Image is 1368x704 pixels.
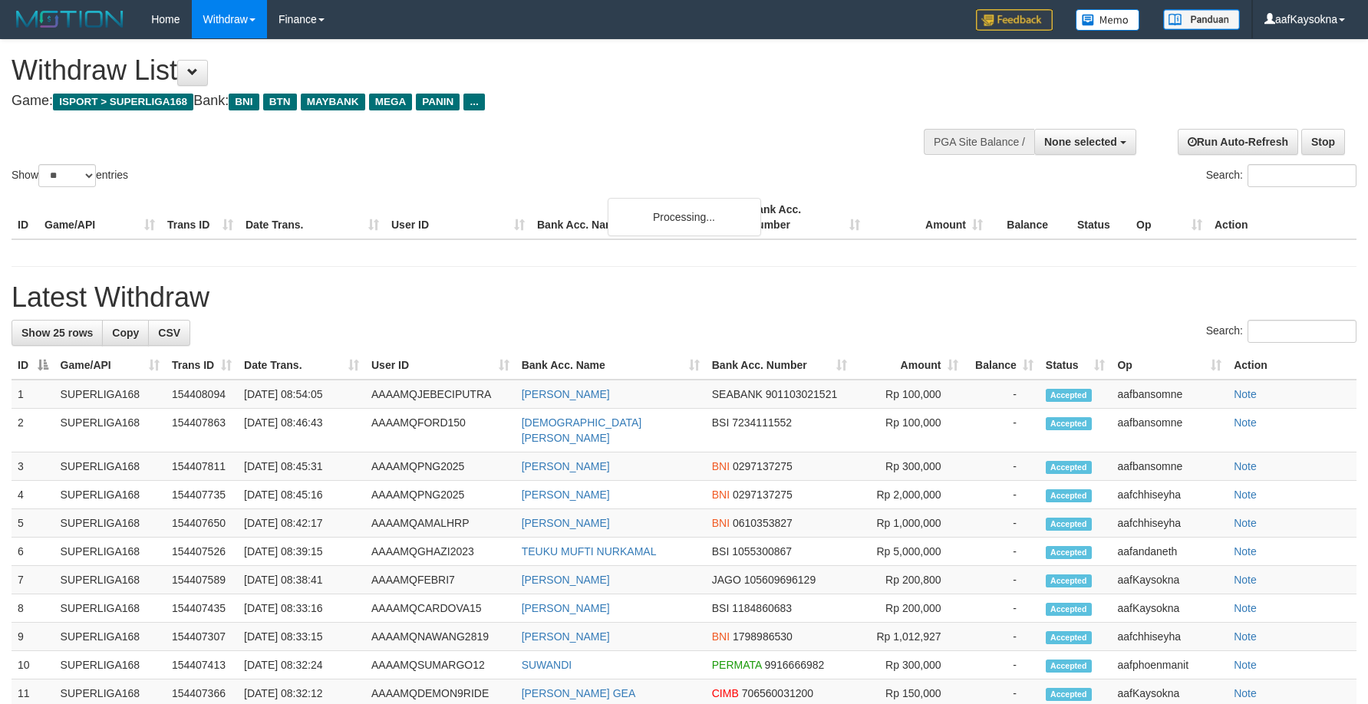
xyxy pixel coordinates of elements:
td: 5 [12,509,54,538]
th: Balance: activate to sort column ascending [964,351,1040,380]
td: [DATE] 08:42:17 [238,509,365,538]
select: Showentries [38,164,96,187]
td: - [964,623,1040,651]
a: Stop [1301,129,1345,155]
td: 154407435 [166,594,238,623]
span: PERMATA [712,659,762,671]
th: Op [1130,196,1208,239]
td: Rp 5,000,000 [853,538,964,566]
span: BNI [712,630,730,643]
td: - [964,651,1040,679]
span: Copy 1798986530 to clipboard [733,630,793,643]
td: [DATE] 08:45:16 [238,481,365,509]
td: 154407811 [166,452,238,481]
td: SUPERLIGA168 [54,380,166,409]
td: 3 [12,452,54,481]
th: Action [1208,196,1356,239]
span: Accepted [1046,574,1092,587]
a: Note [1234,687,1257,699]
th: Bank Acc. Number [743,196,866,239]
td: 154407589 [166,566,238,594]
a: Run Auto-Refresh [1178,129,1298,155]
input: Search: [1248,164,1356,187]
span: Copy 9916666982 to clipboard [764,659,824,671]
td: 154407526 [166,538,238,566]
span: None selected [1044,136,1117,148]
a: Show 25 rows [12,320,103,346]
td: 154407735 [166,481,238,509]
span: MAYBANK [301,94,365,110]
label: Search: [1206,164,1356,187]
td: aafchhiseyha [1111,509,1228,538]
span: CIMB [712,687,739,699]
td: - [964,594,1040,623]
span: BNI [712,489,730,501]
a: Note [1234,602,1257,614]
td: aafbansomne [1111,380,1228,409]
td: SUPERLIGA168 [54,566,166,594]
td: 10 [12,651,54,679]
th: ID: activate to sort column descending [12,351,54,380]
td: aafKaysokna [1111,566,1228,594]
a: Note [1234,460,1257,472]
span: Accepted [1046,389,1092,402]
span: MEGA [369,94,413,110]
td: Rp 200,000 [853,594,964,623]
td: - [964,452,1040,481]
td: 154407650 [166,509,238,538]
td: [DATE] 08:54:05 [238,380,365,409]
span: Copy [112,327,139,339]
td: Rp 1,000,000 [853,509,964,538]
a: Note [1234,574,1257,586]
th: User ID [385,196,531,239]
th: Status: activate to sort column ascending [1040,351,1112,380]
td: aafbansomne [1111,452,1228,481]
a: Note [1234,630,1257,643]
span: Copy 0610353827 to clipboard [733,517,793,529]
a: [PERSON_NAME] [522,388,610,400]
td: - [964,509,1040,538]
button: None selected [1034,129,1136,155]
a: [PERSON_NAME] [522,574,610,586]
span: Accepted [1046,489,1092,502]
span: BSI [712,602,730,614]
td: [DATE] 08:38:41 [238,566,365,594]
th: Trans ID [161,196,239,239]
td: SUPERLIGA168 [54,651,166,679]
td: 154407307 [166,623,238,651]
td: - [964,481,1040,509]
span: Accepted [1046,417,1092,430]
td: AAAAMQGHAZI2023 [365,538,516,566]
td: aafandaneth [1111,538,1228,566]
td: 2 [12,409,54,452]
td: SUPERLIGA168 [54,509,166,538]
td: - [964,409,1040,452]
td: SUPERLIGA168 [54,481,166,509]
td: [DATE] 08:32:24 [238,651,365,679]
a: [PERSON_NAME] [522,630,610,643]
span: SEABANK [712,388,763,400]
td: [DATE] 08:39:15 [238,538,365,566]
td: AAAAMQPNG2025 [365,481,516,509]
th: Trans ID: activate to sort column ascending [166,351,238,380]
td: aafbansomne [1111,409,1228,452]
th: Action [1228,351,1356,380]
td: - [964,380,1040,409]
td: Rp 200,800 [853,566,964,594]
a: Note [1234,517,1257,529]
h1: Latest Withdraw [12,282,1356,313]
a: Copy [102,320,149,346]
td: AAAAMQPNG2025 [365,452,516,481]
td: aafchhiseyha [1111,481,1228,509]
span: BSI [712,545,730,558]
td: AAAAMQCARDOVA15 [365,594,516,623]
td: SUPERLIGA168 [54,594,166,623]
span: Accepted [1046,603,1092,616]
span: Copy 7234111552 to clipboard [732,416,792,429]
th: Bank Acc. Name [531,196,743,239]
span: Accepted [1046,518,1092,531]
th: Date Trans. [239,196,385,239]
td: AAAAMQNAWANG2819 [365,623,516,651]
td: SUPERLIGA168 [54,538,166,566]
td: aafphoenmanit [1111,651,1228,679]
